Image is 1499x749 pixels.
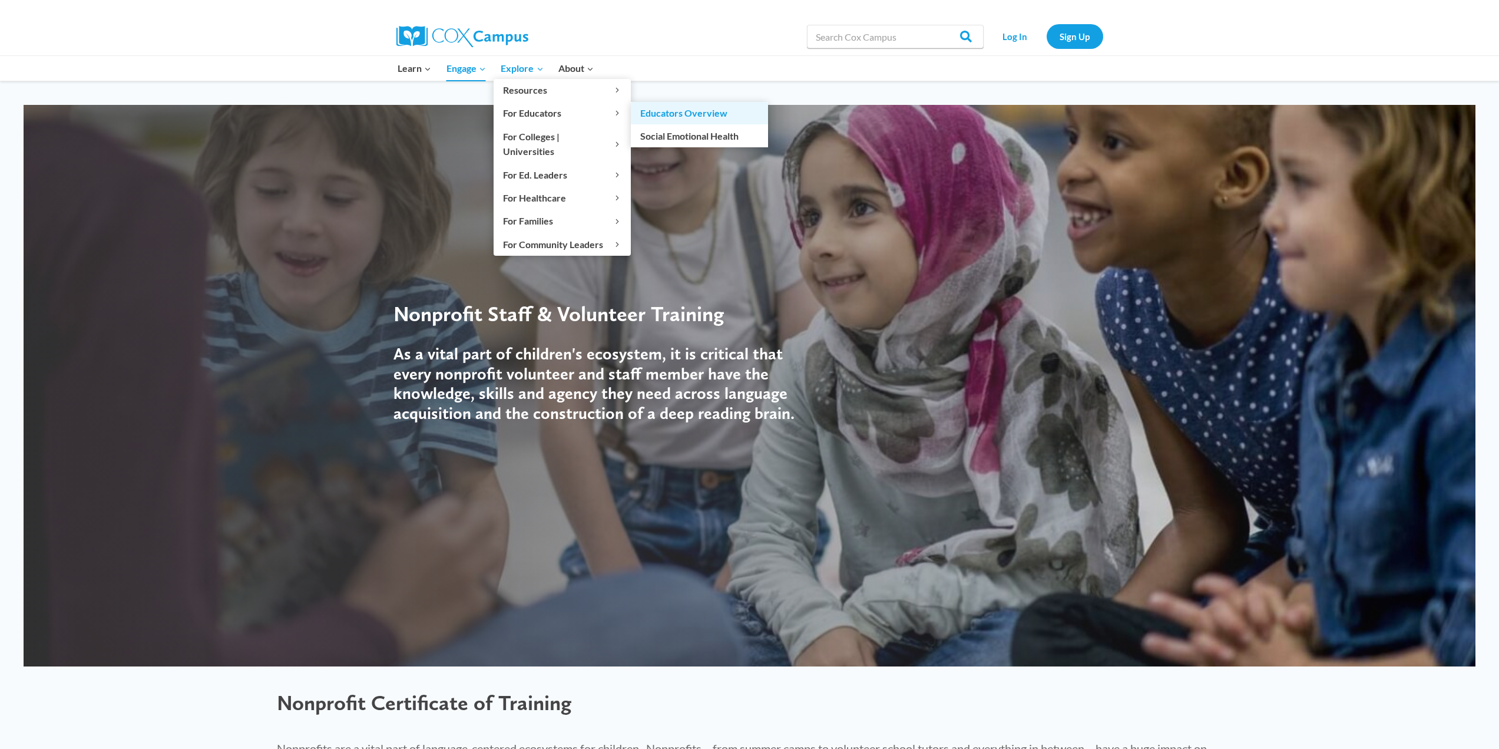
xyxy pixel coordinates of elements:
[494,187,631,209] button: Child menu of For Healthcare
[631,102,768,124] a: Educators Overview
[396,26,528,47] img: Cox Campus
[1047,24,1103,48] a: Sign Up
[494,233,631,255] button: Child menu of For Community Leaders
[990,24,1103,48] nav: Secondary Navigation
[990,24,1041,48] a: Log In
[631,124,768,147] a: Social Emotional Health
[494,79,631,101] button: Child menu of Resources
[494,56,551,81] button: Child menu of Explore
[494,210,631,232] button: Child menu of For Families
[277,690,571,715] span: Nonprofit Certificate of Training
[551,56,601,81] button: Child menu of About
[494,102,631,124] button: Child menu of For Educators
[393,301,812,326] div: Nonprofit Staff & Volunteer Training
[494,125,631,163] button: Child menu of For Colleges | Universities
[391,56,439,81] button: Child menu of Learn
[494,163,631,186] button: Child menu of For Ed. Leaders
[807,25,984,48] input: Search Cox Campus
[391,56,601,81] nav: Primary Navigation
[393,344,812,423] h4: As a vital part of children's ecosystem, it is critical that every nonprofit volunteer and staff ...
[439,56,494,81] button: Child menu of Engage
